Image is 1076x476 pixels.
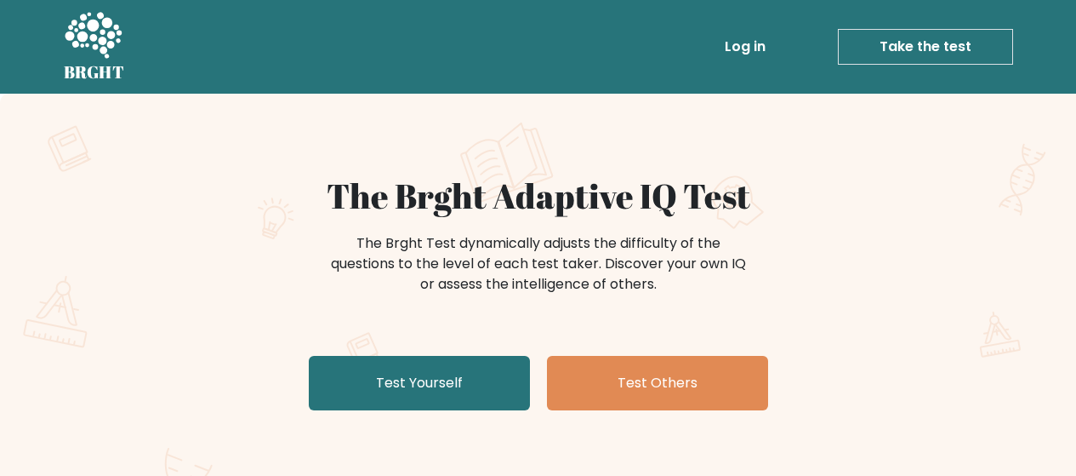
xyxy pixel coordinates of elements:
[64,62,125,83] h5: BRGHT
[547,356,768,410] a: Test Others
[326,233,751,295] div: The Brght Test dynamically adjusts the difficulty of the questions to the level of each test take...
[123,175,954,216] h1: The Brght Adaptive IQ Test
[64,7,125,87] a: BRGHT
[309,356,530,410] a: Test Yourself
[838,29,1013,65] a: Take the test
[718,30,772,64] a: Log in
